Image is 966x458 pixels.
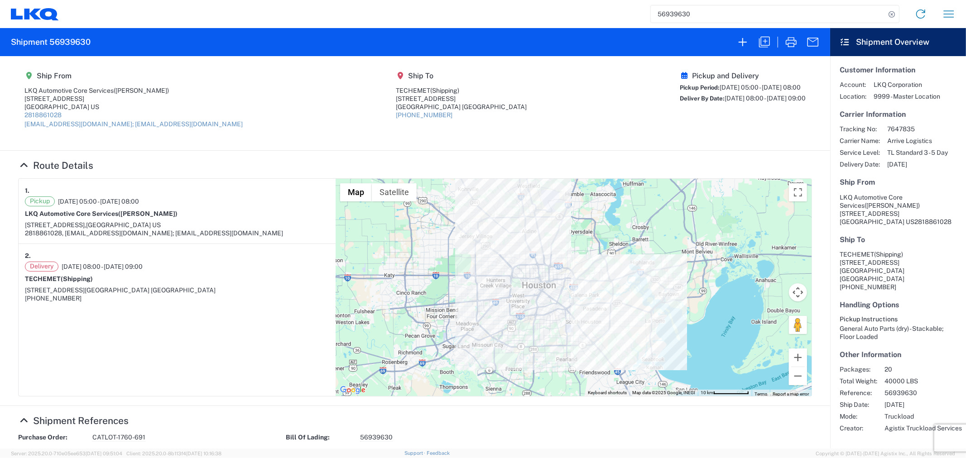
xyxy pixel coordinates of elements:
[25,275,93,282] strong: TECHEMET
[92,433,145,442] span: CATLOT-1760-691
[840,194,903,209] span: LKQ Automotive Core Services
[887,148,948,157] span: TL Standard 3 - 5 Day
[58,197,139,205] span: [DATE] 05:00 - [DATE] 08:00
[840,389,877,397] span: Reference:
[396,111,452,119] a: [PHONE_NUMBER]
[840,110,956,119] h5: Carrier Information
[887,160,948,168] span: [DATE]
[61,275,93,282] span: (Shipping)
[85,286,216,294] span: [GEOGRAPHIC_DATA] [GEOGRAPHIC_DATA]
[840,315,956,323] h6: Pickup Instructions
[887,125,948,133] span: 7647835
[840,365,877,373] span: Packages:
[840,412,877,420] span: Mode:
[789,367,807,385] button: Zoom out
[874,92,940,100] span: 9999 - Master Location
[340,183,372,201] button: Show street map
[701,390,713,395] span: 10 km
[840,210,899,217] span: [STREET_ADDRESS]
[396,95,527,103] div: [STREET_ADDRESS]
[360,433,393,442] span: 56939630
[840,66,956,74] h5: Customer Information
[725,95,806,102] span: [DATE] 08:00 - [DATE] 09:00
[396,103,527,111] div: [GEOGRAPHIC_DATA] [GEOGRAPHIC_DATA]
[11,37,91,48] h2: Shipment 56939630
[840,125,880,133] span: Tracking No:
[25,185,29,196] strong: 1.
[25,221,86,229] span: [STREET_ADDRESS],
[24,86,243,95] div: LKQ Automotive Core Services
[372,183,417,201] button: Show satellite imagery
[840,148,880,157] span: Service Level:
[840,160,880,168] span: Delivery Date:
[840,178,956,186] h5: Ship From
[874,81,940,89] span: LKQ Corporation
[632,390,695,395] span: Map data ©2025 Google, INEGI
[773,391,809,396] a: Report a map error
[840,350,956,359] h5: Other Information
[24,95,243,103] div: [STREET_ADDRESS]
[186,451,221,456] span: [DATE] 10:16:38
[840,81,866,89] span: Account:
[126,451,221,456] span: Client: 2025.20.0-8b113f4
[884,424,962,432] span: Agistix Truckload Services
[840,283,896,291] span: [PHONE_NUMBER]
[18,415,129,426] a: Hide Details
[840,137,880,145] span: Carrier Name:
[840,251,903,266] span: TECHEMET [STREET_ADDRESS]
[25,196,55,206] span: Pickup
[680,95,725,102] span: Deliver By Date:
[18,433,86,442] strong: Purchase Order:
[18,160,93,171] a: Hide Details
[680,72,806,80] h5: Pickup and Delivery
[816,449,955,458] span: Copyright © [DATE]-[DATE] Agistix Inc., All Rights Reserved
[840,235,956,244] h5: Ship To
[588,390,627,396] button: Keyboard shortcuts
[840,424,877,432] span: Creator:
[884,412,962,420] span: Truckload
[884,365,962,373] span: 20
[840,193,956,226] address: [GEOGRAPHIC_DATA] US
[25,286,85,294] span: [STREET_ADDRESS]
[25,250,31,262] strong: 2.
[865,202,920,209] span: ([PERSON_NAME])
[25,262,58,272] span: Delivery
[874,251,903,258] span: (Shipping)
[86,451,122,456] span: [DATE] 09:51:04
[651,5,885,23] input: Shipment, tracking or reference number
[396,72,527,80] h5: Ship To
[62,262,143,271] span: [DATE] 08:00 - [DATE] 09:00
[840,250,956,291] address: [GEOGRAPHIC_DATA] [GEOGRAPHIC_DATA]
[11,451,122,456] span: Server: 2025.20.0-710e05ee653
[86,221,161,229] span: [GEOGRAPHIC_DATA] US
[25,294,329,302] div: [PHONE_NUMBER]
[789,348,807,367] button: Zoom in
[914,218,952,225] span: 2818861028
[698,390,752,396] button: Map Scale: 10 km per 75 pixels
[840,401,877,409] span: Ship Date:
[24,111,62,119] a: 2818861028
[884,377,962,385] span: 40000 LBS
[884,389,962,397] span: 56939630
[884,401,962,409] span: [DATE]
[840,377,877,385] span: Total Weight:
[720,84,801,91] span: [DATE] 05:00 - [DATE] 08:00
[427,450,450,456] a: Feedback
[789,283,807,301] button: Map camera controls
[338,384,368,396] a: Open this area in Google Maps (opens a new window)
[24,72,243,80] h5: Ship From
[840,92,866,100] span: Location:
[338,384,368,396] img: Google
[789,183,807,201] button: Toggle fullscreen view
[114,87,169,94] span: ([PERSON_NAME])
[286,433,354,442] strong: Bill Of Lading:
[789,316,807,334] button: Drag Pegman onto the map to open Street View
[25,210,178,217] strong: LKQ Automotive Core Services
[24,103,243,111] div: [GEOGRAPHIC_DATA] US
[830,28,966,56] header: Shipment Overview
[755,391,767,396] a: Terms
[24,120,243,128] a: [EMAIL_ADDRESS][DOMAIN_NAME]; [EMAIL_ADDRESS][DOMAIN_NAME]
[840,301,956,309] h5: Handling Options
[680,84,720,91] span: Pickup Period:
[396,86,527,95] div: TECHEMET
